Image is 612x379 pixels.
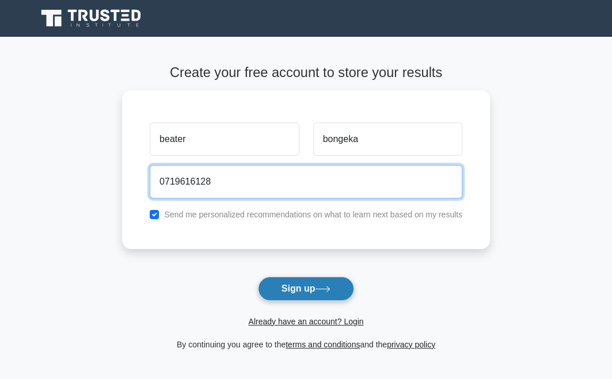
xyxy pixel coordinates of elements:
input: Email [150,165,462,198]
div: By continuing you agree to the and the [115,338,497,351]
a: Already have an account? Login [248,317,363,326]
input: First name [150,122,299,156]
a: terms and conditions [286,340,360,349]
h4: Create your free account to store your results [122,64,490,81]
a: privacy policy [387,340,435,349]
input: Last name [313,122,462,156]
button: Sign up [258,277,355,301]
label: Send me personalized recommendations on what to learn next based on my results [164,210,462,219]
